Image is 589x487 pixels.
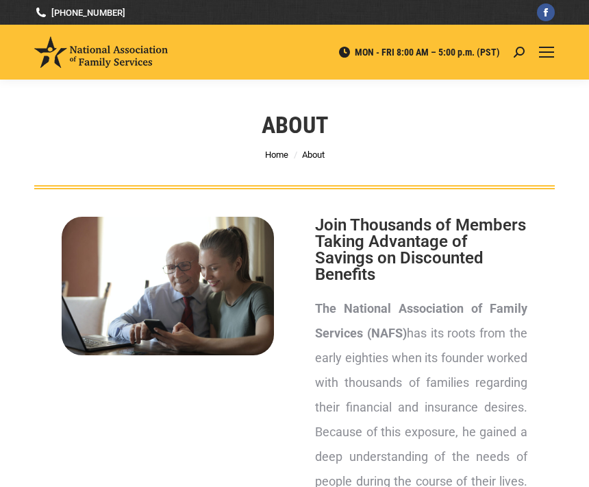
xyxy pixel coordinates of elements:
[338,46,500,58] span: MON - FRI 8:00 AM – 5:00 p.m. (PST)
[537,3,555,21] a: Facebook page opens in new window
[265,150,288,160] a: Home
[302,150,325,160] span: About
[34,6,125,19] a: [PHONE_NUMBER]
[262,110,328,140] h1: About
[62,217,274,355] img: About National Association of Family Services
[538,44,555,60] a: Mobile menu icon
[315,301,527,340] strong: The National Association of Family Services (NAFS)
[34,36,168,68] img: National Association of Family Services
[315,217,527,283] h2: Join Thousands of Members Taking Advantage of Savings on Discounted Benefits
